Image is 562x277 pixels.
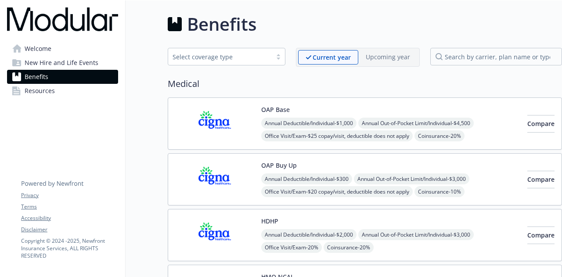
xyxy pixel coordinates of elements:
input: search by carrier, plan name or type [430,48,562,65]
button: HDHP [261,216,278,226]
button: Compare [527,227,555,244]
span: Annual Out-of-Pocket Limit/Individual - $4,500 [358,118,474,129]
span: Annual Out-of-Pocket Limit/Individual - $3,000 [358,229,474,240]
img: CIGNA carrier logo [175,161,254,198]
img: CIGNA carrier logo [175,105,254,142]
a: New Hire and Life Events [7,56,118,70]
span: Office Visit/Exam - $20 copay/visit, deductible does not apply [261,186,413,197]
span: Compare [527,119,555,128]
p: Upcoming year [366,52,410,61]
span: Annual Deductible/Individual - $1,000 [261,118,357,129]
a: Terms [21,203,118,211]
span: Coinsurance - 10% [414,186,465,197]
span: Resources [25,84,55,98]
img: CIGNA carrier logo [175,216,254,254]
a: Accessibility [21,214,118,222]
span: Coinsurance - 20% [324,242,374,253]
a: Privacy [21,191,118,199]
a: Resources [7,84,118,98]
span: Annual Deductible/Individual - $2,000 [261,229,357,240]
p: Copyright © 2024 - 2025 , Newfront Insurance Services, ALL RIGHTS RESERVED [21,237,118,259]
span: Office Visit/Exam - 20% [261,242,322,253]
span: Compare [527,231,555,239]
span: Welcome [25,42,51,56]
div: Select coverage type [173,52,267,61]
h1: Benefits [187,11,256,37]
button: OAP Buy Up [261,161,297,170]
span: Annual Out-of-Pocket Limit/Individual - $3,000 [354,173,469,184]
p: Current year [313,53,351,62]
span: Coinsurance - 20% [414,130,465,141]
a: Disclaimer [21,226,118,234]
span: Benefits [25,70,48,84]
button: Compare [527,115,555,133]
h2: Medical [168,77,562,90]
span: Compare [527,175,555,183]
button: OAP Base [261,105,290,114]
span: New Hire and Life Events [25,56,98,70]
span: Office Visit/Exam - $25 copay/visit, deductible does not apply [261,130,413,141]
a: Benefits [7,70,118,84]
span: Annual Deductible/Individual - $300 [261,173,352,184]
button: Compare [527,171,555,188]
span: Upcoming year [358,50,418,65]
a: Welcome [7,42,118,56]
